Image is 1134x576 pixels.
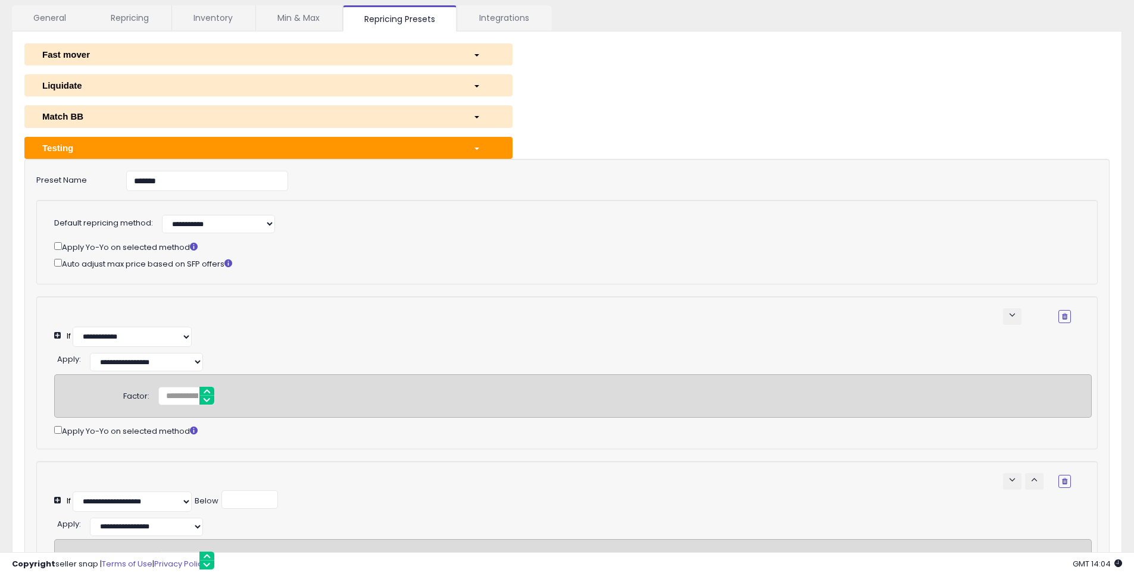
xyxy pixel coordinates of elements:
[54,218,153,229] label: Default repricing method:
[123,552,149,567] div: Factor:
[12,559,207,570] div: seller snap | |
[89,5,170,30] a: Repricing
[458,5,551,30] a: Integrations
[102,558,152,569] a: Terms of Use
[24,137,513,159] button: Testing
[54,240,1071,253] div: Apply Yo-Yo on selected method
[24,105,513,127] button: Match BB
[1007,309,1018,321] span: keyboard_arrow_down
[1025,473,1044,490] button: keyboard_arrow_up
[24,74,513,96] button: Liquidate
[57,515,81,530] div: :
[1062,478,1067,485] i: Remove Condition
[33,48,464,61] div: Fast mover
[12,5,88,30] a: General
[33,110,464,123] div: Match BB
[12,558,55,569] strong: Copyright
[24,43,513,65] button: Fast mover
[1007,474,1018,486] span: keyboard_arrow_down
[57,518,79,530] span: Apply
[33,142,464,154] div: Testing
[57,353,79,365] span: Apply
[1003,473,1021,490] button: keyboard_arrow_down
[1003,308,1021,325] button: keyboard_arrow_down
[1029,474,1040,486] span: keyboard_arrow_up
[1062,313,1067,320] i: Remove Condition
[27,171,117,186] label: Preset Name
[172,5,254,30] a: Inventory
[57,350,81,365] div: :
[54,256,1071,270] div: Auto adjust max price based on SFP offers
[54,424,1092,437] div: Apply Yo-Yo on selected method
[123,387,149,402] div: Factor:
[1073,558,1122,569] span: 2025-09-17 14:04 GMT
[343,5,457,32] a: Repricing Presets
[256,5,341,30] a: Min & Max
[33,79,464,92] div: Liquidate
[154,558,207,569] a: Privacy Policy
[195,496,218,507] div: Below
